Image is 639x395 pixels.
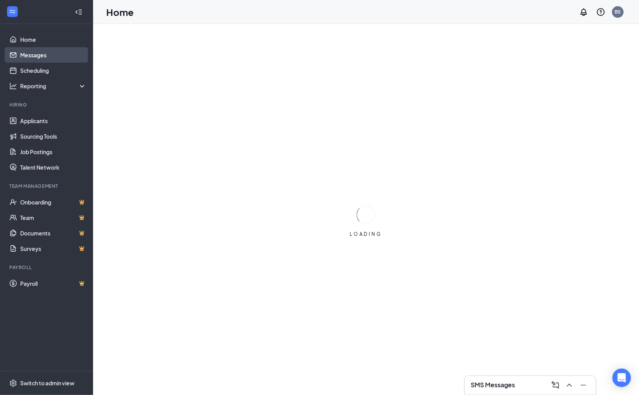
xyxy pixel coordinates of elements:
[20,160,86,175] a: Talent Network
[579,7,589,17] svg: Notifications
[106,5,134,19] h1: Home
[9,380,17,387] svg: Settings
[9,183,85,189] div: Team Management
[20,47,86,63] a: Messages
[20,380,74,387] div: Switch to admin view
[20,32,86,47] a: Home
[20,63,86,78] a: Scheduling
[20,144,86,160] a: Job Postings
[347,231,385,237] div: LOADING
[613,369,631,387] div: Open Intercom Messenger
[549,379,562,392] button: ComposeMessage
[20,129,86,144] a: Sourcing Tools
[20,194,86,210] a: OnboardingCrown
[20,113,86,129] a: Applicants
[20,241,86,256] a: SurveysCrown
[596,7,606,17] svg: QuestionInfo
[20,276,86,291] a: PayrollCrown
[565,381,574,390] svg: ChevronUp
[615,9,621,15] div: BS
[20,225,86,241] a: DocumentsCrown
[577,379,590,392] button: Minimize
[9,8,16,15] svg: WorkstreamLogo
[9,264,85,271] div: Payroll
[471,381,515,390] h3: SMS Messages
[579,381,588,390] svg: Minimize
[551,381,560,390] svg: ComposeMessage
[563,379,576,392] button: ChevronUp
[20,82,87,90] div: Reporting
[20,210,86,225] a: TeamCrown
[9,101,85,108] div: Hiring
[75,8,83,16] svg: Collapse
[9,82,17,90] svg: Analysis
